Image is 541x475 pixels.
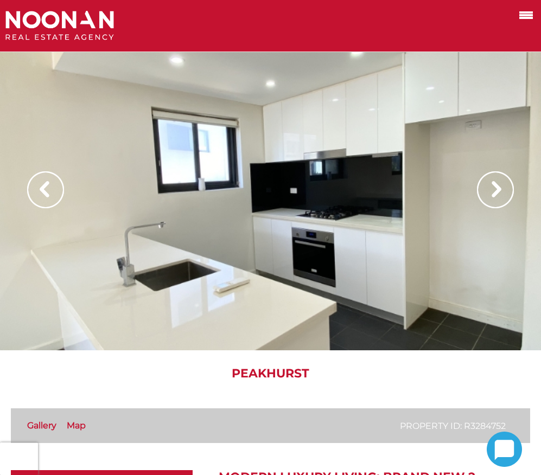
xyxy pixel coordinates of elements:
[27,420,56,431] a: Gallery
[5,11,114,41] img: Noonan Real Estate Agency
[27,171,64,208] img: Arrow slider
[67,420,86,431] a: Map
[400,419,506,433] p: Property ID: R3284752
[477,171,514,208] img: Arrow slider
[11,367,530,381] h1: PEAKHURST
